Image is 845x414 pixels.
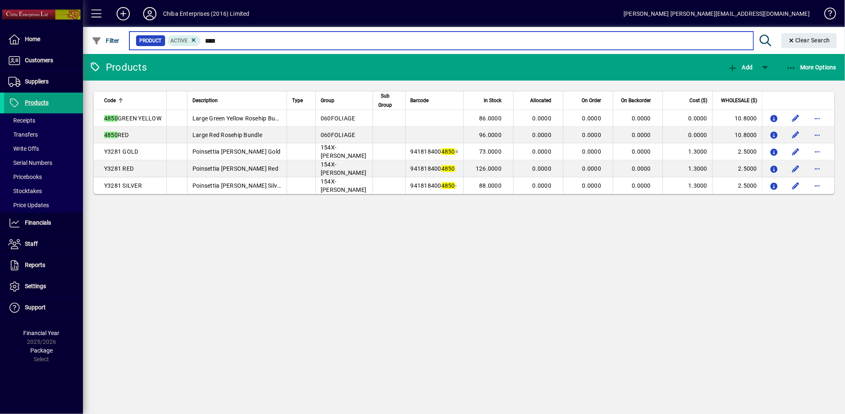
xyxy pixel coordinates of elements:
span: 154X-[PERSON_NAME] [321,178,366,193]
span: More Options [786,64,837,71]
span: Clear Search [788,37,830,44]
a: Settings [4,276,83,297]
span: Type [292,96,303,105]
span: Poinsettia [PERSON_NAME] Gold [192,148,280,155]
span: 0.0000 [533,132,552,138]
a: Financials [4,213,83,233]
span: 941818400 = [411,148,459,155]
span: 0.0000 [533,165,552,172]
span: Receipts [8,117,35,124]
span: On Backorder [621,96,651,105]
span: Financials [25,219,51,226]
button: Add [726,60,755,75]
div: Allocated [519,96,559,105]
a: Customers [4,50,83,71]
td: 0.0000 [662,110,712,127]
span: Stocktakes [8,188,42,194]
span: 126.0000 [476,165,502,172]
button: More options [811,128,824,142]
div: Group [321,96,368,105]
td: 1.3000 [662,143,712,160]
a: Suppliers [4,71,83,92]
span: 0.0000 [582,165,601,172]
span: Large Red Rosehip Bundle [192,132,262,138]
a: Knowledge Base [818,2,835,29]
span: 0.0000 [582,115,601,122]
a: Pricebooks [4,170,83,184]
a: Write Offs [4,142,83,156]
div: Sub Group [378,91,400,110]
span: Write Offs [8,145,39,152]
span: 154X-[PERSON_NAME] [321,161,366,176]
button: Edit [789,112,802,125]
span: Serial Numbers [8,159,52,166]
span: Suppliers [25,78,49,85]
span: GREEN YELLOW [104,115,161,122]
span: 0.0000 [582,182,601,189]
button: Edit [789,128,802,142]
em: 4850 [441,182,455,189]
div: Barcode [411,96,459,105]
span: Price Updates [8,202,49,208]
a: Serial Numbers [4,156,83,170]
span: Barcode [411,96,429,105]
span: Sub Group [378,91,392,110]
span: 73.0000 [479,148,502,155]
span: 0.0000 [533,115,552,122]
span: 0.0000 [632,115,651,122]
span: 0.0000 [582,132,601,138]
a: Receipts [4,113,83,127]
span: 86.0000 [479,115,502,122]
span: 941818400 - [411,182,457,189]
span: 0.0000 [632,182,651,189]
span: 154X-[PERSON_NAME] [321,144,366,159]
a: Transfers [4,127,83,142]
span: Transfers [8,131,38,138]
span: 060FOLIAGE [321,132,356,138]
td: 2.5000 [712,177,762,194]
td: 1.3000 [662,160,712,177]
span: On Order [582,96,601,105]
span: 060FOLIAGE [321,115,356,122]
div: Description [192,96,282,105]
div: On Order [568,96,609,105]
span: Y3281 RED [104,165,134,172]
span: In Stock [484,96,502,105]
span: Cost ($) [689,96,707,105]
span: WHOLESALE ($) [721,96,757,105]
td: 2.5000 [712,160,762,177]
div: Chiba Enterprises (2016) Limited [163,7,250,20]
span: 0.0000 [632,148,651,155]
button: More options [811,145,824,158]
button: Profile [136,6,163,21]
button: Add [110,6,136,21]
em: 4850 [441,165,455,172]
span: 0.0000 [533,148,552,155]
span: Customers [25,57,53,64]
span: Product [139,37,162,45]
td: 1.3000 [662,177,712,194]
span: Allocated [530,96,551,105]
td: 2.5000 [712,143,762,160]
span: Support [25,304,46,311]
span: Products [25,99,49,106]
span: Y3281 SILVER [104,182,142,189]
span: 96.0000 [479,132,502,138]
span: Poinsettia [PERSON_NAME] Silver [192,182,282,189]
span: Large Green Yellow Rosehip Bundle [192,115,286,122]
button: Edit [789,179,802,192]
span: Home [25,36,40,42]
div: [PERSON_NAME] [PERSON_NAME][EMAIL_ADDRESS][DOMAIN_NAME] [623,7,810,20]
span: Code [104,96,116,105]
span: Poinsettia [PERSON_NAME] Red [192,165,278,172]
span: Filter [92,37,119,44]
span: Y3281 GOLD [104,148,139,155]
span: Group [321,96,334,105]
div: On Backorder [618,96,658,105]
span: Description [192,96,218,105]
a: Support [4,297,83,318]
a: Price Updates [4,198,83,212]
div: Code [104,96,161,105]
span: 941818400 [411,165,455,172]
span: Active [171,38,188,44]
